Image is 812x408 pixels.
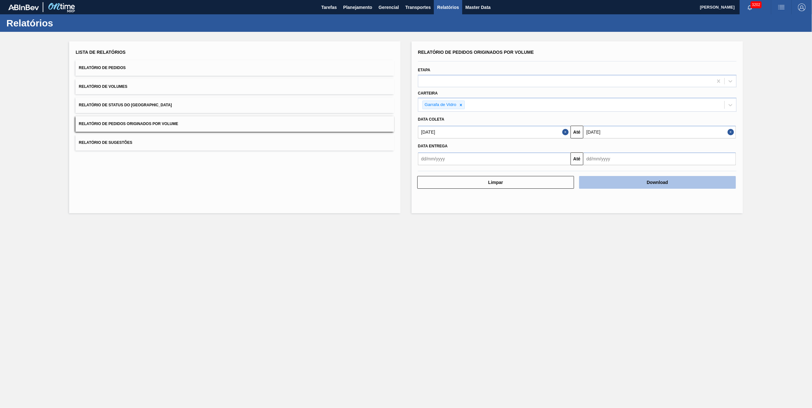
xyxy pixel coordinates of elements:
button: Close [728,126,736,138]
span: Relatório de Sugestões [79,140,132,145]
input: dd/mm/yyyy [418,152,571,165]
button: Até [571,152,583,165]
span: Relatório de Pedidos [79,66,126,70]
img: userActions [778,4,785,11]
button: Até [571,126,583,138]
button: Relatório de Pedidos [75,60,394,76]
button: Notificações [740,3,760,12]
img: TNhmsLtSVTkK8tSr43FrP2fwEKptu5GPRR3wAAAABJRU5ErkJggg== [8,4,39,10]
img: Logout [798,4,806,11]
h1: Relatórios [6,19,119,27]
span: Relatório de Status do [GEOGRAPHIC_DATA] [79,103,172,107]
span: Data entrega [418,144,448,148]
span: Tarefas [321,4,337,11]
button: Relatório de Status do [GEOGRAPHIC_DATA] [75,97,394,113]
span: 3202 [751,1,762,8]
span: Gerencial [379,4,399,11]
label: Etapa [418,68,430,72]
button: Limpar [417,176,574,189]
button: Download [579,176,736,189]
button: Relatório de Volumes [75,79,394,95]
input: dd/mm/yyyy [583,126,736,138]
label: Carteira [418,91,438,95]
span: Relatório de Pedidos Originados por Volume [79,122,178,126]
input: dd/mm/yyyy [418,126,571,138]
span: Data coleta [418,117,444,122]
div: Garrafa de Vidro [423,101,457,109]
button: Relatório de Sugestões [75,135,394,151]
span: Relatórios [437,4,459,11]
span: Planejamento [343,4,372,11]
span: Lista de Relatórios [75,50,126,55]
input: dd/mm/yyyy [583,152,736,165]
button: Relatório de Pedidos Originados por Volume [75,116,394,132]
button: Close [562,126,571,138]
span: Relatório de Volumes [79,84,127,89]
span: Relatório de Pedidos Originados por Volume [418,50,534,55]
span: Transportes [405,4,431,11]
span: Master Data [465,4,491,11]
